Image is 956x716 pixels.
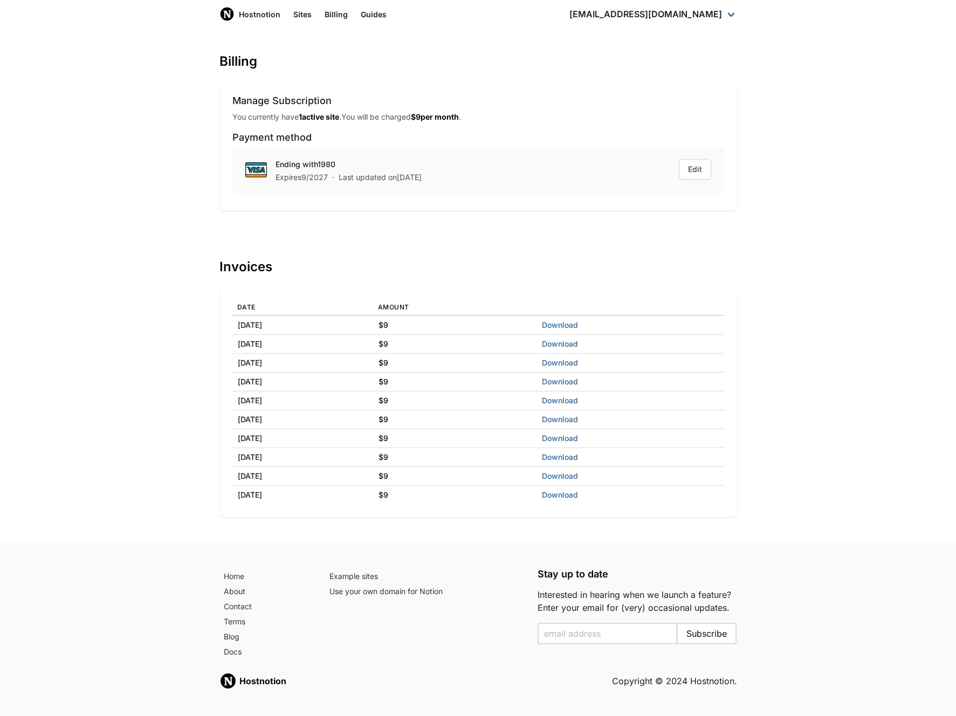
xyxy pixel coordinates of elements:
[373,315,537,335] td: $ 9
[232,391,373,410] td: [DATE]
[542,433,578,443] a: Download
[373,335,537,354] td: $ 9
[239,676,286,686] strong: Hostnotion
[232,315,373,335] td: [DATE]
[232,410,373,429] td: [DATE]
[538,569,737,580] h5: Stay up to date
[219,259,737,274] h1: Invoices
[542,377,578,386] a: Download
[542,452,578,462] a: Download
[232,94,724,107] h3: Manage Subscription
[219,644,313,659] a: Docs
[538,588,737,614] p: Interested in hearing when we launch a feature? Enter your email for (very) occasional updates.
[325,584,525,599] a: Use your own domain for Notion
[373,467,537,486] td: $ 9
[232,354,373,373] td: [DATE]
[373,410,537,429] td: $ 9
[679,159,711,180] button: Edit
[677,623,737,644] button: Subscribe
[339,172,422,183] div: Last updated on [DATE]
[219,569,313,584] a: Home
[373,448,537,467] td: $ 9
[542,471,578,480] a: Download
[542,415,578,424] a: Download
[542,320,578,329] a: Download
[325,569,525,584] a: Example sites
[373,300,537,315] th: Amount
[373,486,537,505] td: $ 9
[542,490,578,499] a: Download
[219,599,313,614] a: Contact
[232,112,461,122] p: You currently have . You will be charged .
[219,629,313,644] a: Blog
[232,486,373,505] td: [DATE]
[542,339,578,348] a: Download
[219,672,237,690] img: Hostnotion logo
[219,54,737,68] h1: Billing
[332,172,334,183] span: ·
[219,614,313,629] a: Terms
[219,6,235,22] img: Host Notion logo
[373,354,537,373] td: $ 9
[276,159,422,170] div: Ending with 1980
[411,112,459,121] strong: $ 9 per month
[232,429,373,448] td: [DATE]
[299,112,339,121] strong: 1 active site
[232,373,373,391] td: [DATE]
[232,335,373,354] td: [DATE]
[219,584,313,599] a: About
[373,373,537,391] td: $ 9
[538,623,678,644] input: Enter your email to subscribe to the email list and be notified when we launch
[542,396,578,405] a: Download
[232,448,373,467] td: [DATE]
[276,172,328,183] div: Expires 9 / 2027
[232,131,724,144] h3: Payment method
[232,300,373,315] th: Date
[612,674,737,687] h5: Copyright © 2024 Hostnotion.
[373,391,537,410] td: $ 9
[542,358,578,367] a: Download
[232,467,373,486] td: [DATE]
[373,429,537,448] td: $ 9
[245,159,267,181] img: visa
